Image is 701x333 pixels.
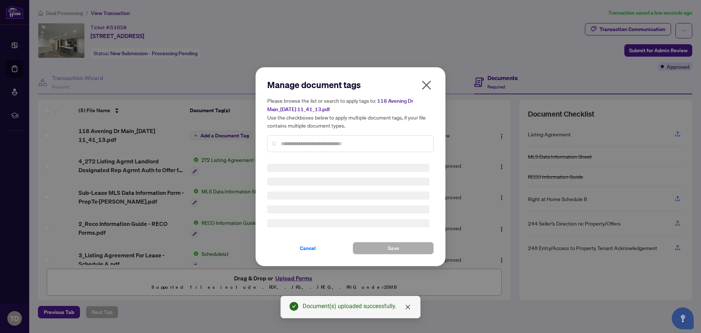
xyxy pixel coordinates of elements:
[290,302,298,311] span: check-circle
[405,304,411,310] span: close
[421,79,432,91] span: close
[404,303,412,311] a: Close
[303,302,411,311] div: Document(s) uploaded successfully.
[672,307,694,329] button: Open asap
[353,242,434,254] button: Save
[267,242,348,254] button: Cancel
[267,97,434,129] h5: Please browse the list or search to apply tags to: Use the checkboxes below to apply multiple doc...
[267,98,413,113] span: 118 Avening Dr Main_[DATE] 11_41_13.pdf
[267,79,434,91] h2: Manage document tags
[300,242,316,254] span: Cancel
